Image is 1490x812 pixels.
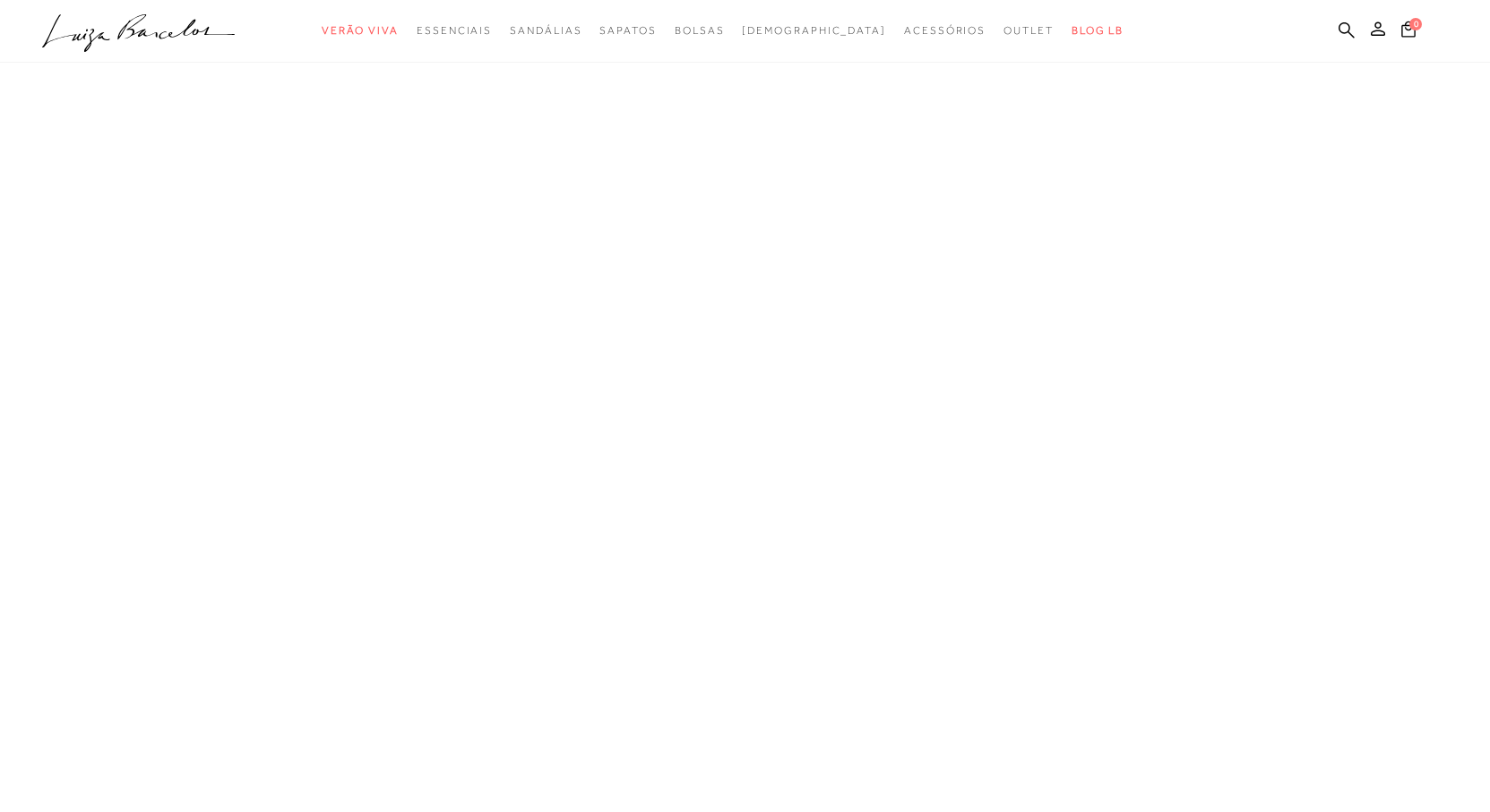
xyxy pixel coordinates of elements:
a: categoryNavScreenReaderText [322,14,399,47]
span: Bolsas [675,24,725,37]
span: Outlet [1003,24,1054,37]
span: 0 [1409,18,1422,30]
a: categoryNavScreenReaderText [675,14,725,47]
span: Verão Viva [322,24,399,37]
span: BLOG LB [1072,24,1124,37]
button: 0 [1396,20,1421,44]
span: Acessórios [904,24,986,37]
a: categoryNavScreenReaderText [510,14,581,47]
a: BLOG LB [1072,14,1124,47]
span: Sandálias [510,24,581,37]
a: categoryNavScreenReaderText [1003,14,1054,47]
span: Sapatos [599,24,656,37]
a: noSubCategoriesText [742,14,886,47]
a: categoryNavScreenReaderText [599,14,656,47]
a: categoryNavScreenReaderText [904,14,986,47]
span: Essenciais [417,24,492,37]
span: [DEMOGRAPHIC_DATA] [742,24,886,37]
a: categoryNavScreenReaderText [417,14,492,47]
